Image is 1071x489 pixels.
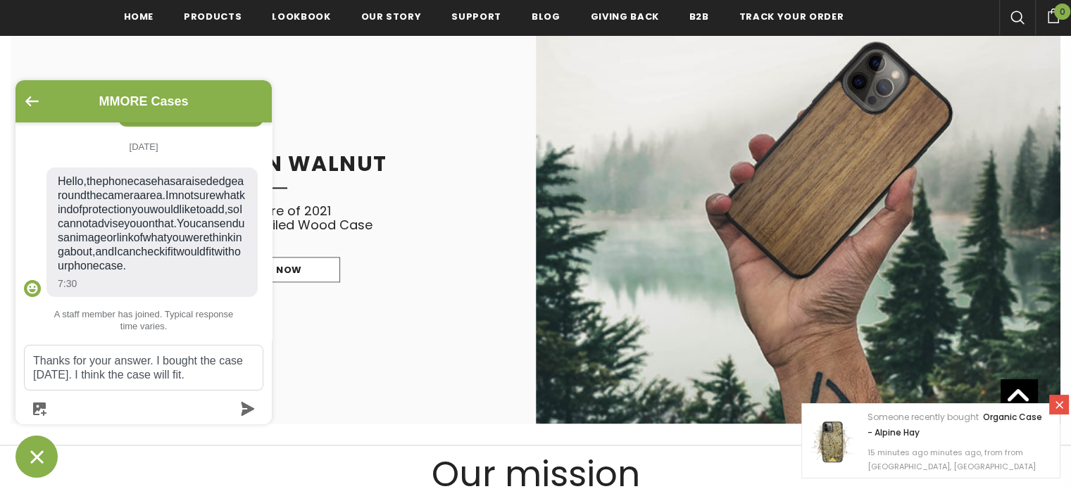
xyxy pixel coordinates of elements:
[689,10,709,23] span: B2B
[451,10,501,23] span: support
[868,411,979,423] span: Someone recently bought
[532,10,560,23] span: Blog
[868,447,1036,472] span: 15 minutes ago minutes ago, from from [GEOGRAPHIC_DATA], [GEOGRAPHIC_DATA]
[739,10,844,23] span: Track your order
[124,10,154,23] span: Home
[184,10,242,23] span: Products
[1054,4,1070,20] span: 0
[29,467,1042,481] span: Our mission
[272,10,330,23] span: Lookbook
[361,10,422,23] span: Our Story
[591,10,659,23] span: Giving back
[1035,6,1071,23] a: 0
[11,80,276,478] inbox-online-store-chat: Shopify online store chat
